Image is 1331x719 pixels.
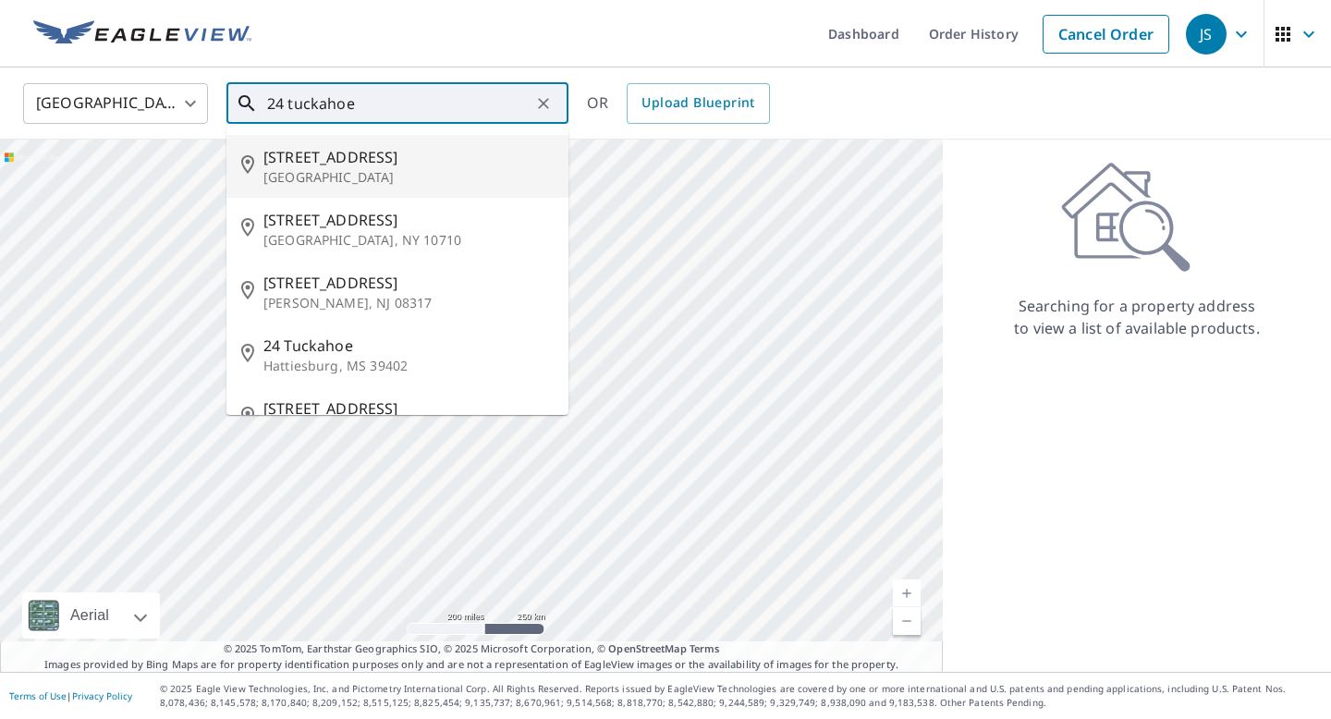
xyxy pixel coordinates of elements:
[587,83,770,124] div: OR
[9,690,132,701] p: |
[893,579,921,607] a: Current Level 5, Zoom In
[608,641,686,655] a: OpenStreetMap
[263,397,554,420] span: [STREET_ADDRESS]
[1013,295,1261,339] p: Searching for a property address to view a list of available products.
[267,78,531,129] input: Search by address or latitude-longitude
[22,592,160,639] div: Aerial
[627,83,769,124] a: Upload Blueprint
[33,20,251,48] img: EV Logo
[641,91,754,115] span: Upload Blueprint
[263,272,554,294] span: [STREET_ADDRESS]
[893,607,921,635] a: Current Level 5, Zoom Out
[263,231,554,250] p: [GEOGRAPHIC_DATA], NY 10710
[72,689,132,702] a: Privacy Policy
[1043,15,1169,54] a: Cancel Order
[160,682,1322,710] p: © 2025 Eagle View Technologies, Inc. and Pictometry International Corp. All Rights Reserved. Repo...
[65,592,115,639] div: Aerial
[263,294,554,312] p: [PERSON_NAME], NJ 08317
[263,335,554,357] span: 24 Tuckahoe
[224,641,720,657] span: © 2025 TomTom, Earthstar Geographics SIO, © 2025 Microsoft Corporation, ©
[1186,14,1227,55] div: JS
[531,91,556,116] button: Clear
[690,641,720,655] a: Terms
[263,146,554,168] span: [STREET_ADDRESS]
[263,168,554,187] p: [GEOGRAPHIC_DATA]
[23,78,208,129] div: [GEOGRAPHIC_DATA]
[263,209,554,231] span: [STREET_ADDRESS]
[263,357,554,375] p: Hattiesburg, MS 39402
[9,689,67,702] a: Terms of Use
